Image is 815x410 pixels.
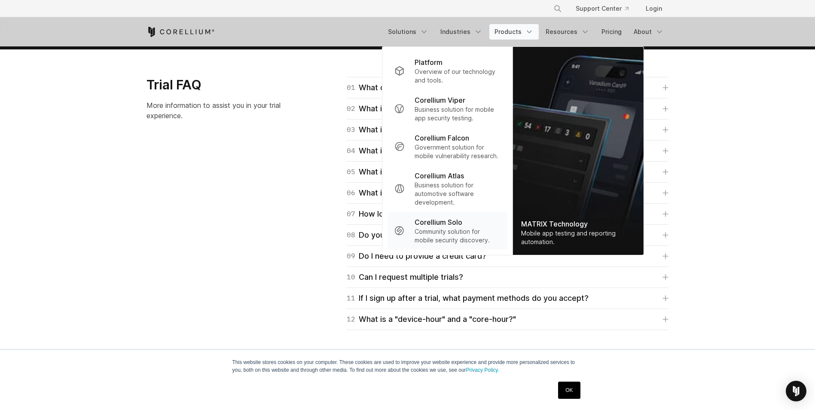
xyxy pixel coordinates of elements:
p: Platform [415,57,443,67]
div: Do you provide sample mobile apps to use during my trial? [347,229,574,241]
a: Pricing [596,24,627,40]
p: Community solution for mobile security discovery. [415,227,500,245]
a: Corellium Atlas Business solution for automotive software development. [387,165,507,212]
span: 12 [347,313,355,325]
a: 08Do you provide sample mobile apps to use during my trial? [347,229,668,241]
div: Mobile app testing and reporting automation. [521,229,635,246]
div: What is a "device-hour" and a "core-hour?" [347,313,516,325]
span: 03 [347,124,355,136]
a: Industries [435,24,488,40]
span: 02 [347,103,355,115]
a: 05What is provided in an Atlas trial? [347,166,668,178]
a: 03What is provided in a Falcon trial? [347,124,668,136]
div: Navigation Menu [543,1,669,16]
p: Corellium Falcon [415,133,469,143]
a: 12What is a "device-hour" and a "core-hour?" [347,313,668,325]
span: 08 [347,229,355,241]
a: 07How long do trials last? [347,208,668,220]
div: Can I request multiple trials? [347,271,463,283]
a: Corellium Solo Community solution for mobile security discovery. [387,212,507,250]
a: Corellium Falcon Government solution for mobile vulnerability research. [387,128,507,165]
a: 01What does a Corellium free trial request entail? [347,82,668,94]
p: Overview of our technology and tools. [415,67,500,85]
a: About [629,24,669,40]
p: Corellium Solo [415,217,462,227]
a: 06What is provided in an AVH trial? [347,187,668,199]
span: 11 [347,292,355,304]
div: What is provided in an Atlas trial? [347,166,481,178]
div: What is provided in a Viper trial? [347,103,478,115]
div: If I sign up after a trial, what payment methods do you accept? [347,292,589,304]
h3: Trial FAQ [147,77,297,93]
span: 07 [347,208,355,220]
span: 06 [347,187,355,199]
a: OK [558,382,580,399]
span: 04 [347,145,355,157]
a: Support Center [569,1,635,16]
div: How long do trials last? [347,208,444,220]
a: 11If I sign up after a trial, what payment methods do you accept? [347,292,668,304]
p: Corellium Viper [415,95,465,105]
div: What is provided in a Solo trial? [347,145,474,157]
a: Solutions [383,24,433,40]
div: Open Intercom Messenger [786,381,806,401]
a: Resources [540,24,595,40]
span: 10 [347,271,355,283]
span: 01 [347,82,355,94]
a: 04What is provided in a Solo trial? [347,145,668,157]
p: This website stores cookies on your computer. These cookies are used to improve your website expe... [232,358,583,374]
p: Business solution for mobile app security testing. [415,105,500,122]
a: 02What is provided in a Viper trial? [347,103,668,115]
div: What is provided in a Falcon trial? [347,124,482,136]
span: 05 [347,166,355,178]
a: Privacy Policy. [466,367,499,373]
div: Do I need to provide a credit card? [347,250,486,262]
span: 09 [347,250,355,262]
div: Navigation Menu [383,24,669,40]
div: What does a Corellium free trial request entail? [347,82,532,94]
div: What is provided in an AVH trial? [347,187,478,199]
div: MATRIX Technology [521,219,635,229]
p: Business solution for automotive software development. [415,181,500,207]
a: 09Do I need to provide a credit card? [347,250,668,262]
a: MATRIX Technology Mobile app testing and reporting automation. [513,47,643,255]
p: Government solution for mobile vulnerability research. [415,143,500,160]
a: Corellium Viper Business solution for mobile app security testing. [387,90,507,128]
p: More information to assist you in your trial experience. [147,100,297,121]
p: Corellium Atlas [415,171,464,181]
a: Login [639,1,669,16]
a: 10Can I request multiple trials? [347,271,668,283]
a: Platform Overview of our technology and tools. [387,52,507,90]
img: Matrix_WebNav_1x [513,47,643,255]
a: Corellium Home [147,27,215,37]
button: Search [550,1,565,16]
a: Products [489,24,539,40]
